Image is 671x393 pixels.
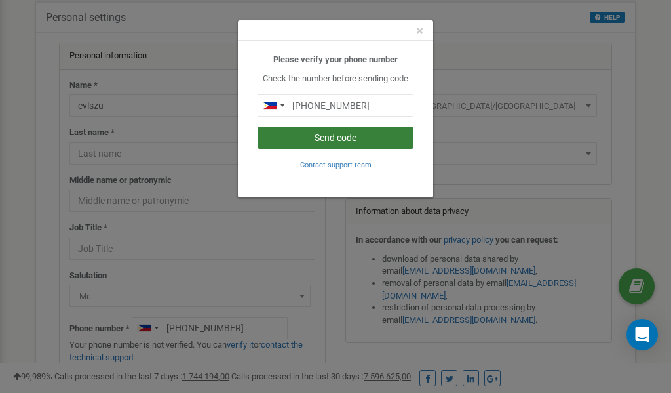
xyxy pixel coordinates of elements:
[258,95,288,116] div: Telephone country code
[273,54,398,64] b: Please verify your phone number
[416,24,423,38] button: Close
[300,159,372,169] a: Contact support team
[258,94,413,117] input: 0905 123 4567
[626,319,658,350] div: Open Intercom Messenger
[258,73,413,85] p: Check the number before sending code
[300,161,372,169] small: Contact support team
[416,23,423,39] span: ×
[258,127,413,149] button: Send code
